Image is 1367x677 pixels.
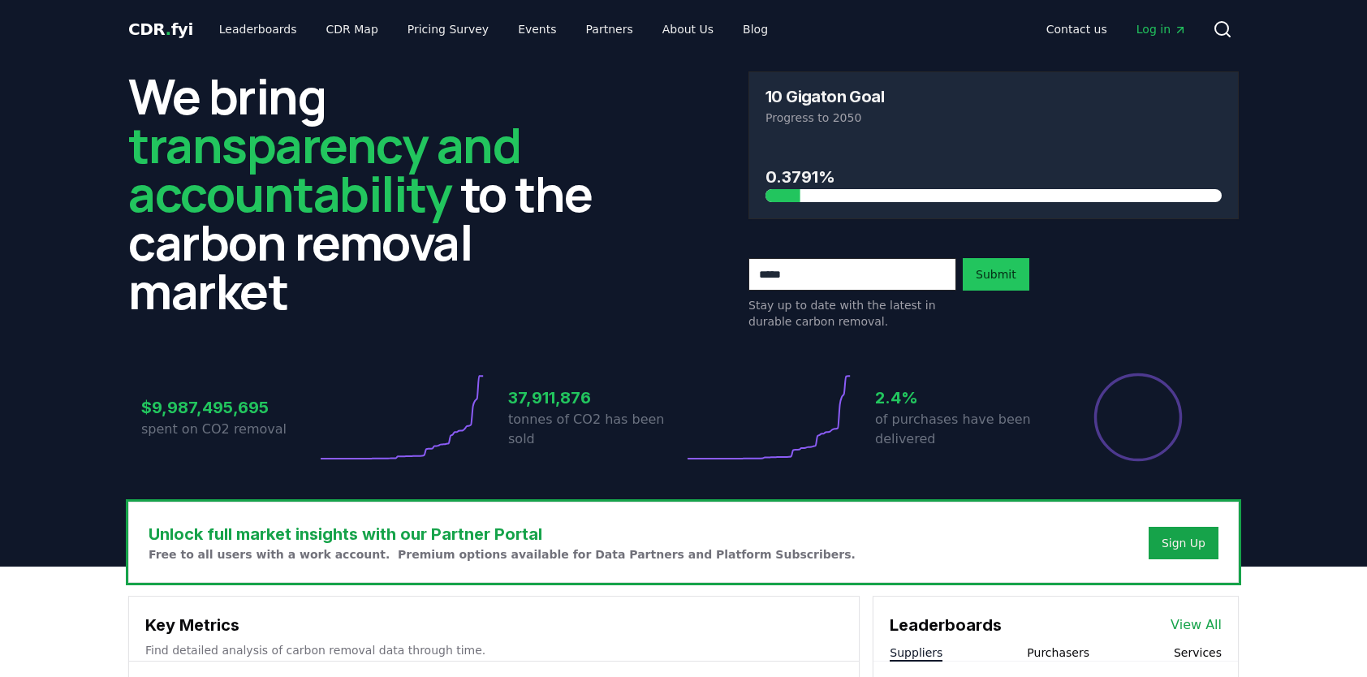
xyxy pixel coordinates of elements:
[765,88,884,105] h3: 10 Gigaton Goal
[649,15,727,44] a: About Us
[145,613,843,637] h3: Key Metrics
[206,15,310,44] a: Leaderboards
[1033,15,1200,44] nav: Main
[1136,21,1187,37] span: Log in
[141,395,317,420] h3: $9,987,495,695
[890,645,942,661] button: Suppliers
[765,165,1222,189] h3: 0.3791%
[748,297,956,330] p: Stay up to date with the latest in durable carbon removal.
[145,642,843,658] p: Find detailed analysis of carbon removal data through time.
[1033,15,1120,44] a: Contact us
[128,111,520,226] span: transparency and accountability
[128,18,193,41] a: CDR.fyi
[166,19,171,39] span: .
[206,15,781,44] nav: Main
[1174,645,1222,661] button: Services
[141,420,317,439] p: spent on CO2 removal
[1171,615,1222,635] a: View All
[1162,535,1205,551] a: Sign Up
[963,258,1029,291] button: Submit
[730,15,781,44] a: Blog
[149,522,856,546] h3: Unlock full market insights with our Partner Portal
[313,15,391,44] a: CDR Map
[875,386,1050,410] h3: 2.4%
[128,71,619,315] h2: We bring to the carbon removal market
[765,110,1222,126] p: Progress to 2050
[1093,372,1184,463] div: Percentage of sales delivered
[395,15,502,44] a: Pricing Survey
[149,546,856,563] p: Free to all users with a work account. Premium options available for Data Partners and Platform S...
[1123,15,1200,44] a: Log in
[1027,645,1089,661] button: Purchasers
[128,19,193,39] span: CDR fyi
[508,386,683,410] h3: 37,911,876
[890,613,1002,637] h3: Leaderboards
[1149,527,1218,559] button: Sign Up
[508,410,683,449] p: tonnes of CO2 has been sold
[875,410,1050,449] p: of purchases have been delivered
[573,15,646,44] a: Partners
[505,15,569,44] a: Events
